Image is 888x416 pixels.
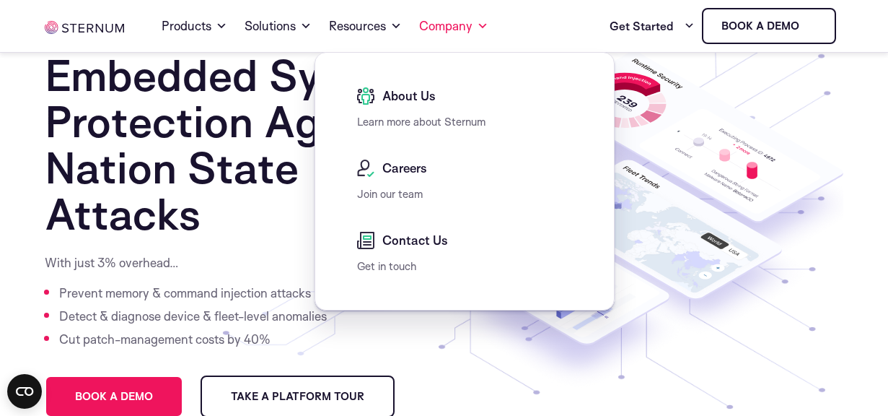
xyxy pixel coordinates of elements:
span: Careers [379,160,427,177]
a: Contact Us [357,232,579,249]
a: About Us [357,87,579,105]
img: sternum iot [45,21,125,35]
a: Join our team [357,187,423,201]
span: Contact Us [379,232,448,249]
a: Get Started [610,12,695,40]
a: Learn more about Sternum [357,115,485,129]
p: With just 3% overhead… [45,254,380,272]
li: Prevent memory & command injection attacks in real-time [59,282,380,305]
button: Open CMP widget [7,374,42,409]
span: About Us [379,87,436,105]
a: Book a demo [702,8,836,44]
h1: Embedded System Protection Against Nation State Attacks [45,52,459,237]
a: Careers [357,160,579,177]
li: Cut patch-management costs by 40% [59,328,380,351]
span: Take a Platform Tour [231,391,364,402]
span: Book a demo [75,391,153,402]
img: sternum iot [805,20,817,32]
a: Get in touch [357,259,416,273]
li: Detect & diagnose device & fleet-level anomalies [59,305,380,328]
